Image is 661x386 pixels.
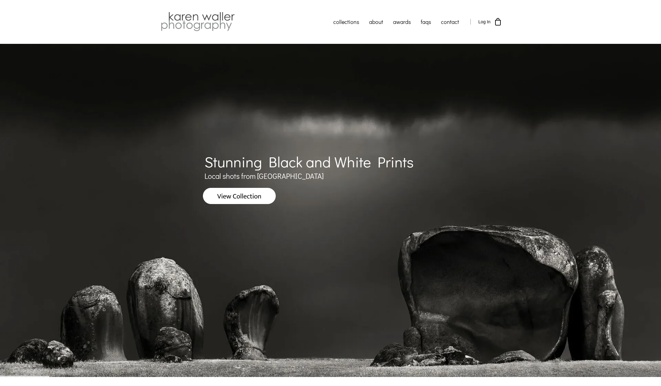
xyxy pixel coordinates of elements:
[204,152,414,171] span: Stunning Black and White Prints
[364,14,388,30] a: about
[436,14,464,30] a: contact
[478,19,490,24] span: Log In
[204,171,324,181] span: Local shots from [GEOGRAPHIC_DATA]
[159,11,236,33] img: Karen Waller Photography
[416,14,436,30] a: faqs
[388,14,416,30] a: awards
[203,188,276,204] img: View Collection
[328,14,364,30] a: collections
